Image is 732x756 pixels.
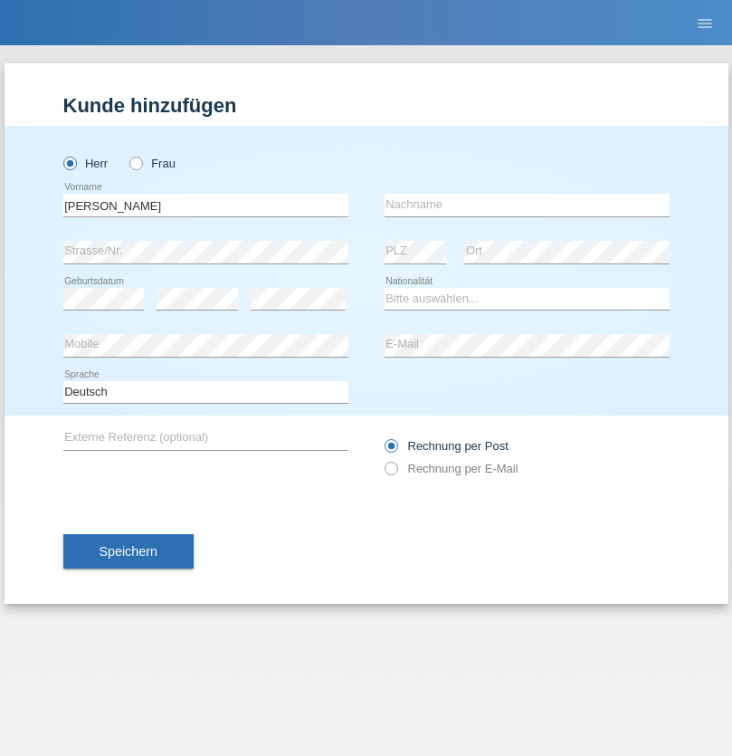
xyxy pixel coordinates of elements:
[385,439,396,462] input: Rechnung per Post
[100,544,157,559] span: Speichern
[63,157,109,170] label: Herr
[696,14,714,33] i: menu
[687,17,723,28] a: menu
[63,157,75,168] input: Herr
[129,157,176,170] label: Frau
[63,94,670,117] h1: Kunde hinzufügen
[129,157,141,168] input: Frau
[385,462,518,475] label: Rechnung per E-Mail
[63,534,194,569] button: Speichern
[385,462,396,484] input: Rechnung per E-Mail
[385,439,509,453] label: Rechnung per Post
